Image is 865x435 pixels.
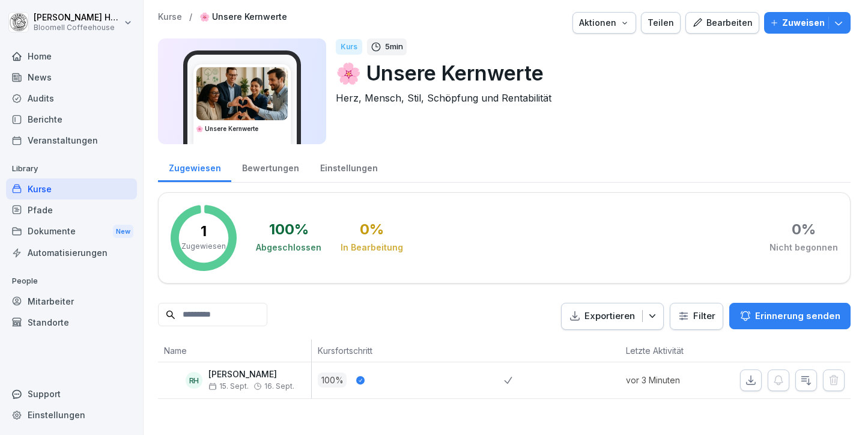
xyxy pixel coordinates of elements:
div: Aktionen [579,16,630,29]
p: 5 min [385,41,403,53]
button: Erinnerung senden [729,303,851,329]
a: Bewertungen [231,151,309,182]
div: 0 % [360,222,384,237]
div: 100 % [269,222,309,237]
p: Herz, Mensch, Stil, Schöpfung und Rentabilität [336,91,841,105]
p: vor 3 Minuten [626,374,716,386]
h3: 🌸 Unsere Kernwerte [196,124,288,133]
a: Pfade [6,199,137,221]
div: RH [186,372,202,389]
span: 16. Sept. [264,382,294,391]
a: Veranstaltungen [6,130,137,151]
a: Audits [6,88,137,109]
a: Kurse [6,178,137,199]
a: Kurse [158,12,182,22]
a: Einstellungen [6,404,137,425]
div: Filter [678,310,715,322]
button: Exportieren [561,303,664,330]
p: / [189,12,192,22]
p: Bloomell Coffeehouse [34,23,121,32]
a: Berichte [6,109,137,130]
div: Dokumente [6,221,137,243]
p: Name [164,344,305,357]
div: Support [6,383,137,404]
p: People [6,272,137,291]
a: 🌸 Unsere Kernwerte [199,12,287,22]
p: 🌸 Unsere Kernwerte [336,58,841,88]
div: Nicht begonnen [769,242,838,254]
p: Erinnerung senden [755,309,840,323]
div: Bearbeiten [692,16,753,29]
button: Aktionen [572,12,636,34]
p: [PERSON_NAME] Häfeli [34,13,121,23]
p: Library [6,159,137,178]
button: Teilen [641,12,681,34]
a: Standorte [6,312,137,333]
div: Abgeschlossen [256,242,321,254]
button: Zuweisen [764,12,851,34]
img: o42vw9ktpcd1ki1r1pbdchka.png [196,67,288,120]
div: Kurs [336,39,362,55]
div: In Bearbeitung [341,242,403,254]
p: 1 [201,224,207,239]
p: Kursfortschritt [318,344,498,357]
a: Zugewiesen [158,151,231,182]
p: Zugewiesen [181,241,226,252]
button: Bearbeiten [685,12,759,34]
span: 15. Sept. [208,382,249,391]
p: [PERSON_NAME] [208,370,294,380]
a: Home [6,46,137,67]
div: New [113,225,133,239]
a: Automatisierungen [6,242,137,263]
a: DokumenteNew [6,221,137,243]
div: Teilen [648,16,674,29]
button: Filter [670,303,723,329]
p: Zuweisen [782,16,825,29]
a: Mitarbeiter [6,291,137,312]
p: 100 % [318,373,347,388]
a: Einstellungen [309,151,388,182]
p: Letzte Aktivität [626,344,710,357]
div: 0 % [792,222,816,237]
p: Exportieren [584,309,635,323]
a: News [6,67,137,88]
